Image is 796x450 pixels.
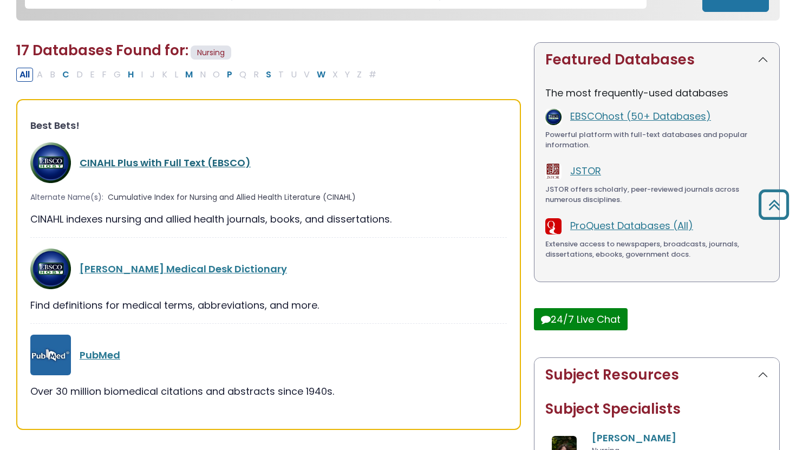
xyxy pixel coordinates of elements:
div: Extensive access to newspapers, broadcasts, journals, dissertations, ebooks, government docs. [545,239,768,260]
h2: Subject Specialists [545,401,768,418]
a: EBSCOhost (50+ Databases) [570,109,711,123]
p: The most frequently-used databases [545,86,768,100]
div: Powerful platform with full-text databases and popular information. [545,129,768,151]
a: CINAHL Plus with Full Text (EBSCO) [80,156,251,169]
span: Cumulative Index for Nursing and Allied Health Literature (CINAHL) [108,192,356,203]
span: 17 Databases Found for: [16,41,188,60]
button: 24/7 Live Chat [534,308,628,330]
div: CINAHL indexes nursing and allied health journals, books, and dissertations. [30,212,507,226]
button: Filter Results C [59,68,73,82]
div: Over 30 million biomedical citations and abstracts since 1940s. [30,384,507,399]
button: All [16,68,33,82]
button: Featured Databases [534,43,779,77]
h3: Best Bets! [30,120,507,132]
button: Filter Results M [182,68,196,82]
div: Find definitions for medical terms, abbreviations, and more. [30,298,507,312]
div: Alpha-list to filter by first letter of database name [16,67,381,81]
a: [PERSON_NAME] [592,431,676,445]
button: Filter Results P [224,68,236,82]
button: Filter Results H [125,68,137,82]
span: Nursing [191,45,231,60]
button: Subject Resources [534,358,779,392]
a: JSTOR [570,164,601,178]
a: PubMed [80,348,120,362]
button: Filter Results S [263,68,275,82]
a: ProQuest Databases (All) [570,219,693,232]
span: Alternate Name(s): [30,192,103,203]
a: [PERSON_NAME] Medical Desk Dictionary [80,262,287,276]
a: Back to Top [754,194,793,214]
div: JSTOR offers scholarly, peer-reviewed journals across numerous disciplines. [545,184,768,205]
button: Filter Results W [314,68,329,82]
